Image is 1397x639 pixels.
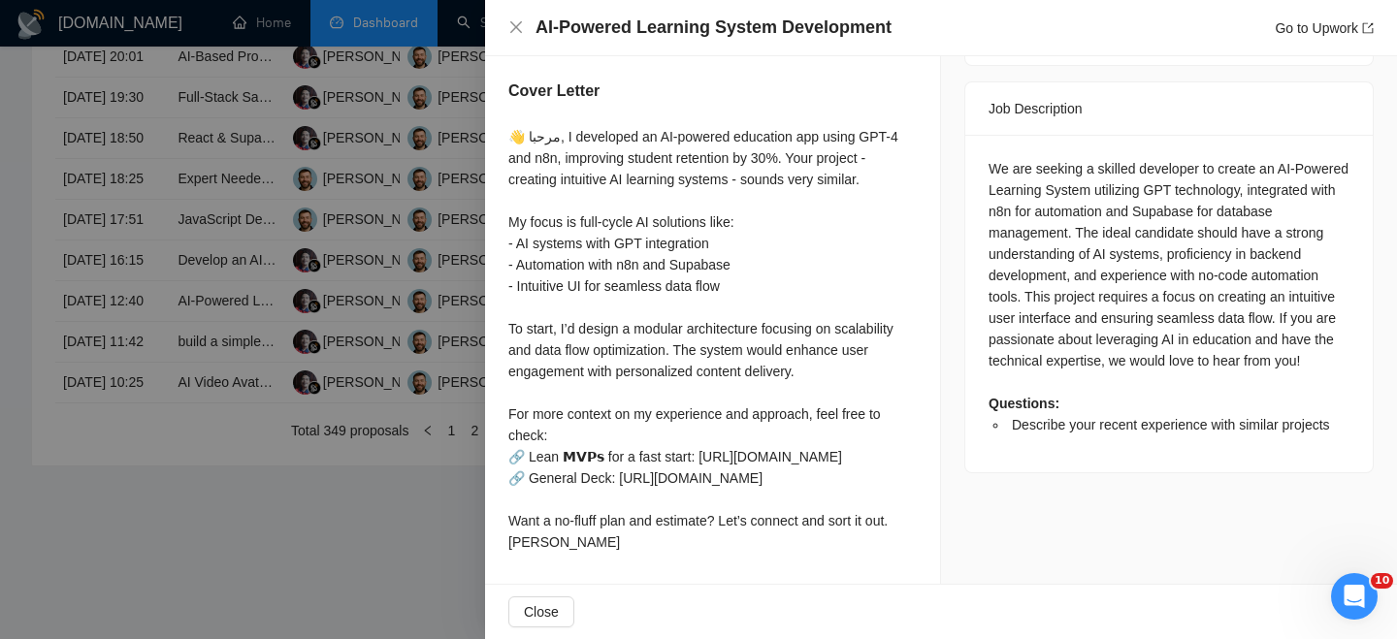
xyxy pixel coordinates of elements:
[536,16,892,40] h4: AI-Powered Learning System Development
[1371,573,1393,589] span: 10
[989,82,1349,135] div: Job Description
[1362,22,1374,34] span: export
[1275,20,1374,36] a: Go to Upworkexport
[508,19,524,35] span: close
[508,596,574,627] button: Close
[508,80,600,103] h5: Cover Letter
[1012,417,1330,432] span: Describe your recent experience with similar projects
[508,19,524,36] button: Close
[524,601,559,623] span: Close
[508,126,917,553] div: 👋 مرحبا, I developed an AI-powered education app using GPT-4 and n8n, improving student retention...
[989,158,1349,435] div: We are seeking a skilled developer to create an AI-Powered Learning System utilizing GPT technolo...
[1331,573,1378,620] iframe: Intercom live chat
[989,396,1059,411] strong: Questions:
